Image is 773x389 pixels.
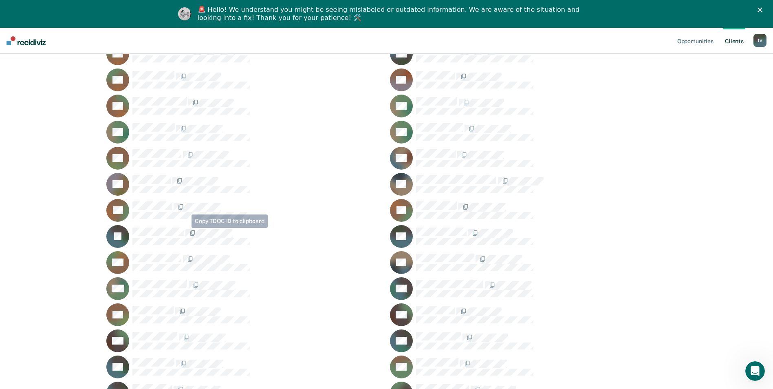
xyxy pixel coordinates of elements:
iframe: Intercom live chat [745,361,765,381]
button: JV [753,34,766,47]
a: Opportunities [676,28,715,54]
a: Clients [723,28,745,54]
img: Recidiviz [7,36,46,45]
img: Profile image for Kim [178,7,191,20]
div: Close [758,7,766,12]
div: J V [753,34,766,47]
div: 🚨 Hello! We understand you might be seeing mislabeled or outdated information. We are aware of th... [198,6,582,22]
